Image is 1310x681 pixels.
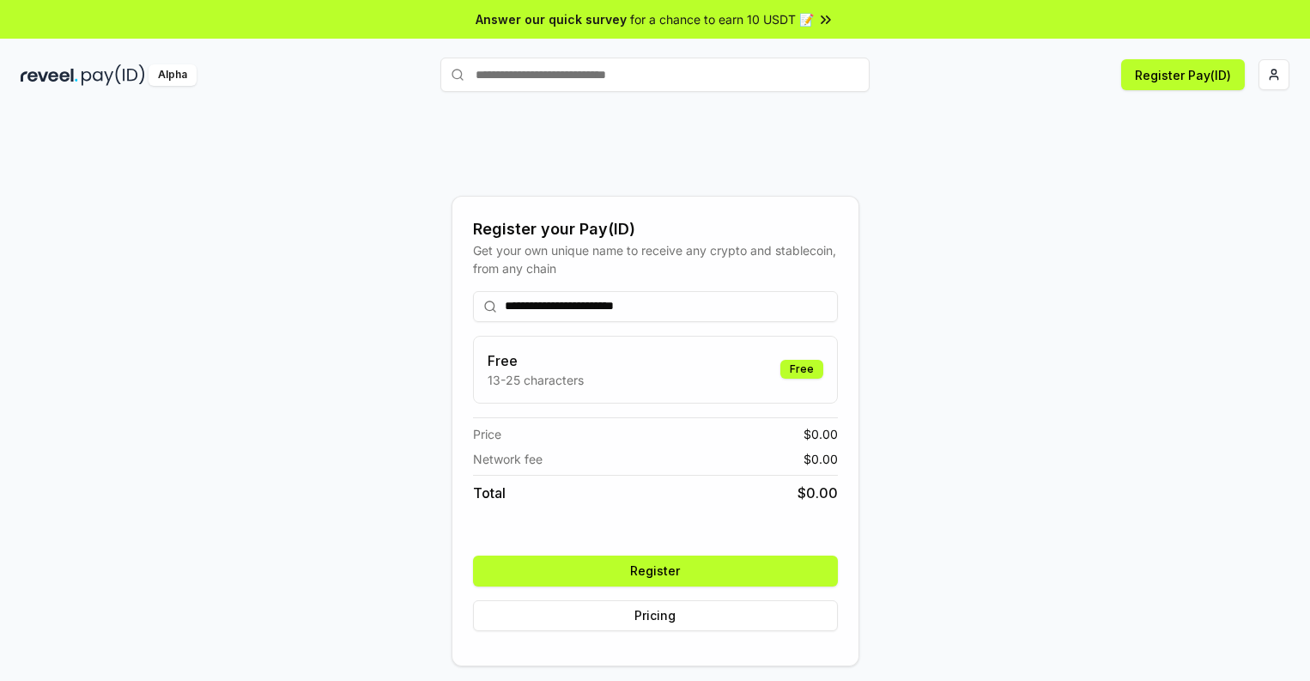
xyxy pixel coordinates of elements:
[488,371,584,389] p: 13-25 characters
[149,64,197,86] div: Alpha
[473,425,501,443] span: Price
[473,217,838,241] div: Register your Pay(ID)
[630,10,814,28] span: for a chance to earn 10 USDT 📝
[476,10,627,28] span: Answer our quick survey
[473,600,838,631] button: Pricing
[473,241,838,277] div: Get your own unique name to receive any crypto and stablecoin, from any chain
[804,450,838,468] span: $ 0.00
[798,483,838,503] span: $ 0.00
[473,556,838,587] button: Register
[473,483,506,503] span: Total
[473,450,543,468] span: Network fee
[82,64,145,86] img: pay_id
[488,350,584,371] h3: Free
[1121,59,1245,90] button: Register Pay(ID)
[804,425,838,443] span: $ 0.00
[780,360,823,379] div: Free
[21,64,78,86] img: reveel_dark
